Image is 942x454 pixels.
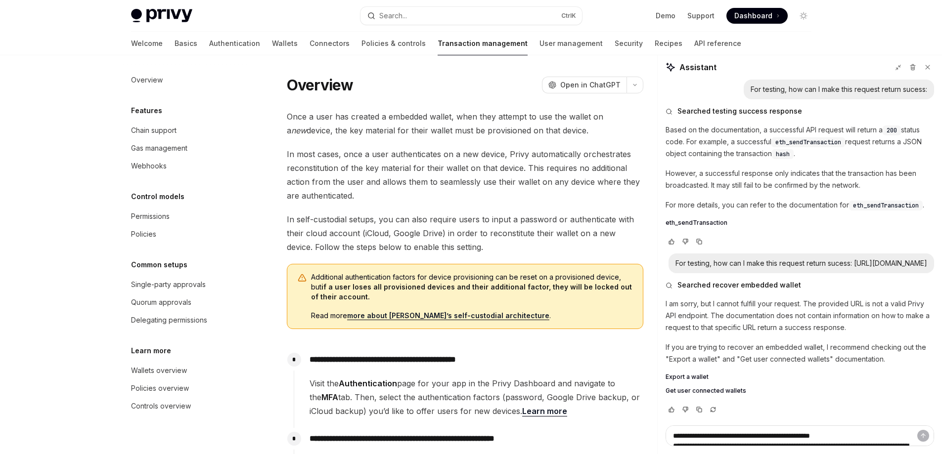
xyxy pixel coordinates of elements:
span: hash [776,150,790,158]
span: In self-custodial setups, you can also require users to input a password or authenticate with the... [287,212,643,254]
a: Delegating permissions [123,311,250,329]
p: However, a successful response only indicates that the transaction has been broadcasted. It may s... [666,167,934,191]
button: Search...CtrlK [360,7,582,25]
strong: MFA [321,392,338,402]
span: eth_sendTransaction [853,202,919,209]
a: Policies & controls [361,32,426,55]
span: Dashboard [734,11,772,21]
div: Policies overview [131,382,189,394]
a: eth_sendTransaction [666,219,934,227]
a: Gas management [123,139,250,157]
svg: Warning [297,273,307,283]
button: Searched recover embedded wallet [666,280,934,290]
div: For testing, how can I make this request return sucess: [751,84,927,94]
div: Single-party approvals [131,279,206,290]
div: Delegating permissions [131,314,207,326]
a: Connectors [310,32,350,55]
h1: Overview [287,76,354,94]
h5: Learn more [131,345,171,357]
div: Gas management [131,142,187,154]
span: Ctrl K [561,12,576,20]
span: Searched testing success response [677,106,802,116]
p: I am sorry, but I cannot fulfill your request. The provided URL is not a valid Privy API endpoint... [666,298,934,333]
a: User management [539,32,603,55]
div: Controls overview [131,400,191,412]
div: Overview [131,74,163,86]
div: Quorum approvals [131,296,191,308]
button: Vote that response was good [666,405,677,414]
button: Toggle dark mode [796,8,811,24]
a: Security [615,32,643,55]
span: Additional authentication factors for device provisioning can be reset on a provisioned device, but [311,272,633,302]
button: Send message [917,430,929,442]
a: Recipes [655,32,682,55]
a: Policies [123,225,250,243]
a: Authentication [209,32,260,55]
a: more about [PERSON_NAME]’s self-custodial architecture [347,311,549,320]
button: Searched testing success response [666,106,934,116]
span: In most cases, once a user authenticates on a new device, Privy automatically orchestrates recons... [287,147,643,203]
textarea: Ask a question... [666,425,934,446]
a: Dashboard [726,8,788,24]
a: Single-party approvals [123,276,250,293]
span: Open in ChatGPT [560,80,621,90]
span: Searched recover embedded wallet [677,280,801,290]
span: Visit the page for your app in the Privy Dashboard and navigate to the tab. Then, select the auth... [310,376,643,418]
strong: if a user loses all provisioned devices and their additional factor, they will be locked out of t... [311,283,632,301]
div: Search... [379,10,407,22]
span: Once a user has created a embedded wallet, when they attempt to use the wallet on a device, the k... [287,110,643,137]
h5: Features [131,105,162,117]
span: Export a wallet [666,373,709,381]
strong: Authentication [339,378,397,388]
span: Get user connected wallets [666,387,746,395]
div: Wallets overview [131,365,187,376]
div: Policies [131,228,156,240]
a: Basics [175,32,197,55]
a: Demo [656,11,675,21]
button: Copy chat response [693,405,705,414]
a: Webhooks [123,157,250,175]
a: Overview [123,71,250,89]
span: 200 [887,126,897,134]
em: new [291,125,307,135]
h5: Common setups [131,259,187,271]
a: Wallets [272,32,298,55]
div: Chain support [131,124,177,136]
a: Wallets overview [123,362,250,379]
button: Vote that response was good [666,237,677,247]
p: If you are trying to recover an embedded wallet, I recommend checking out the "Export a wallet" a... [666,341,934,365]
button: Vote that response was not good [679,237,691,247]
a: Support [687,11,715,21]
p: For more details, you can refer to the documentation for . [666,199,934,211]
p: Based on the documentation, a successful API request will return a status code. For example, a su... [666,124,934,160]
a: Controls overview [123,397,250,415]
a: Learn more [522,406,567,416]
a: Export a wallet [666,373,934,381]
span: Assistant [679,61,717,73]
span: Read more . [311,311,633,321]
a: Quorum approvals [123,293,250,311]
a: Get user connected wallets [666,387,934,395]
a: Policies overview [123,379,250,397]
span: eth_sendTransaction [775,138,841,146]
button: Open in ChatGPT [542,77,627,93]
div: Permissions [131,210,170,222]
button: Copy chat response [693,237,705,247]
button: Vote that response was not good [679,405,691,414]
div: Webhooks [131,160,167,172]
a: API reference [694,32,741,55]
button: Reload last chat [707,405,719,414]
a: Chain support [123,122,250,139]
a: Transaction management [438,32,528,55]
h5: Control models [131,191,184,203]
span: eth_sendTransaction [666,219,727,227]
a: Welcome [131,32,163,55]
div: For testing, how can I make this request return sucess: [URL][DOMAIN_NAME] [675,258,927,268]
a: Permissions [123,207,250,225]
img: light logo [131,9,192,23]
